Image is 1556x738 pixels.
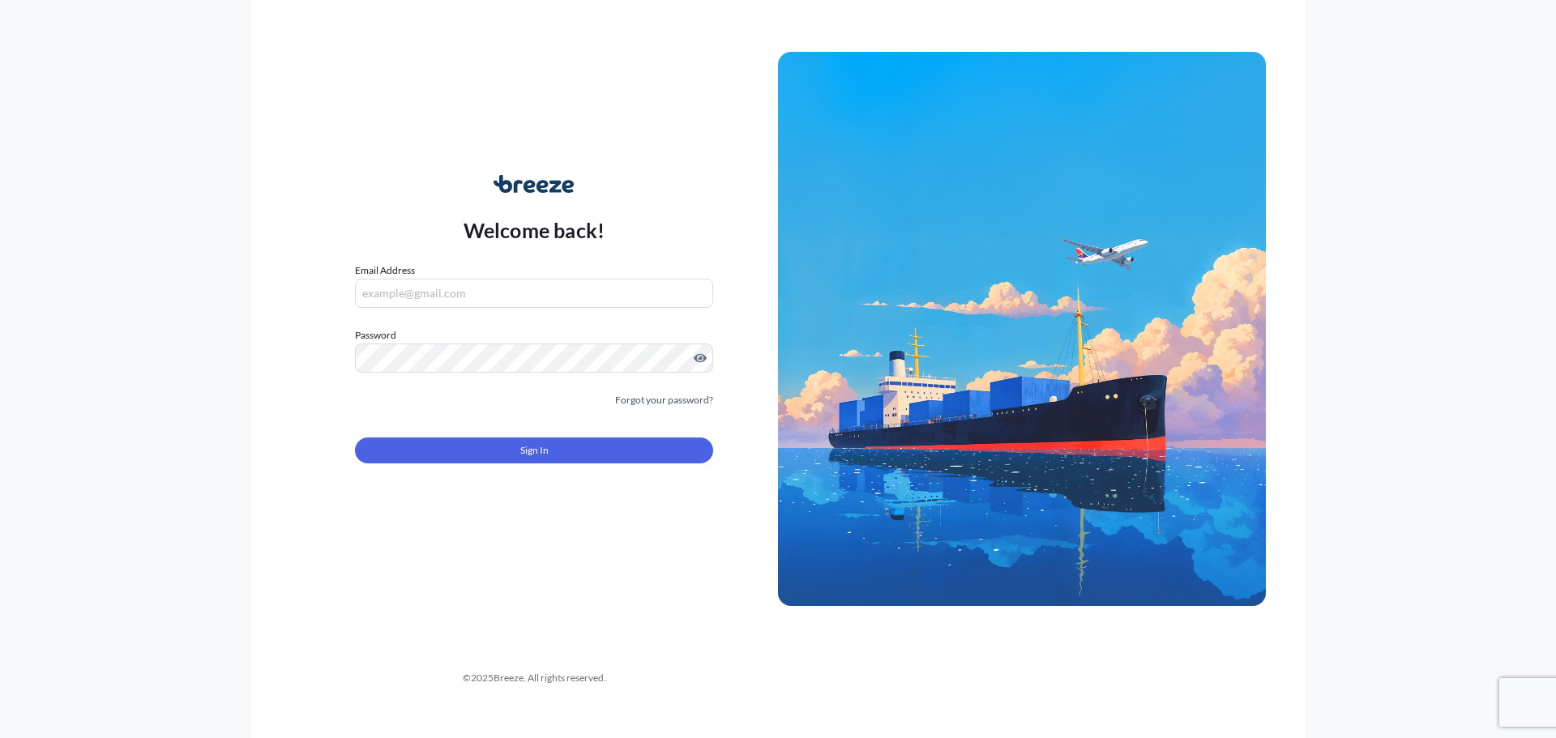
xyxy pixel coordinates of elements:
span: Sign In [520,442,549,459]
a: Forgot your password? [615,392,713,408]
input: example@gmail.com [355,279,713,308]
button: Show password [694,352,707,365]
img: Ship illustration [778,52,1266,606]
label: Password [355,327,713,343]
div: © 2025 Breeze. All rights reserved. [290,670,778,686]
p: Welcome back! [464,217,605,243]
button: Sign In [355,437,713,463]
label: Email Address [355,262,415,279]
